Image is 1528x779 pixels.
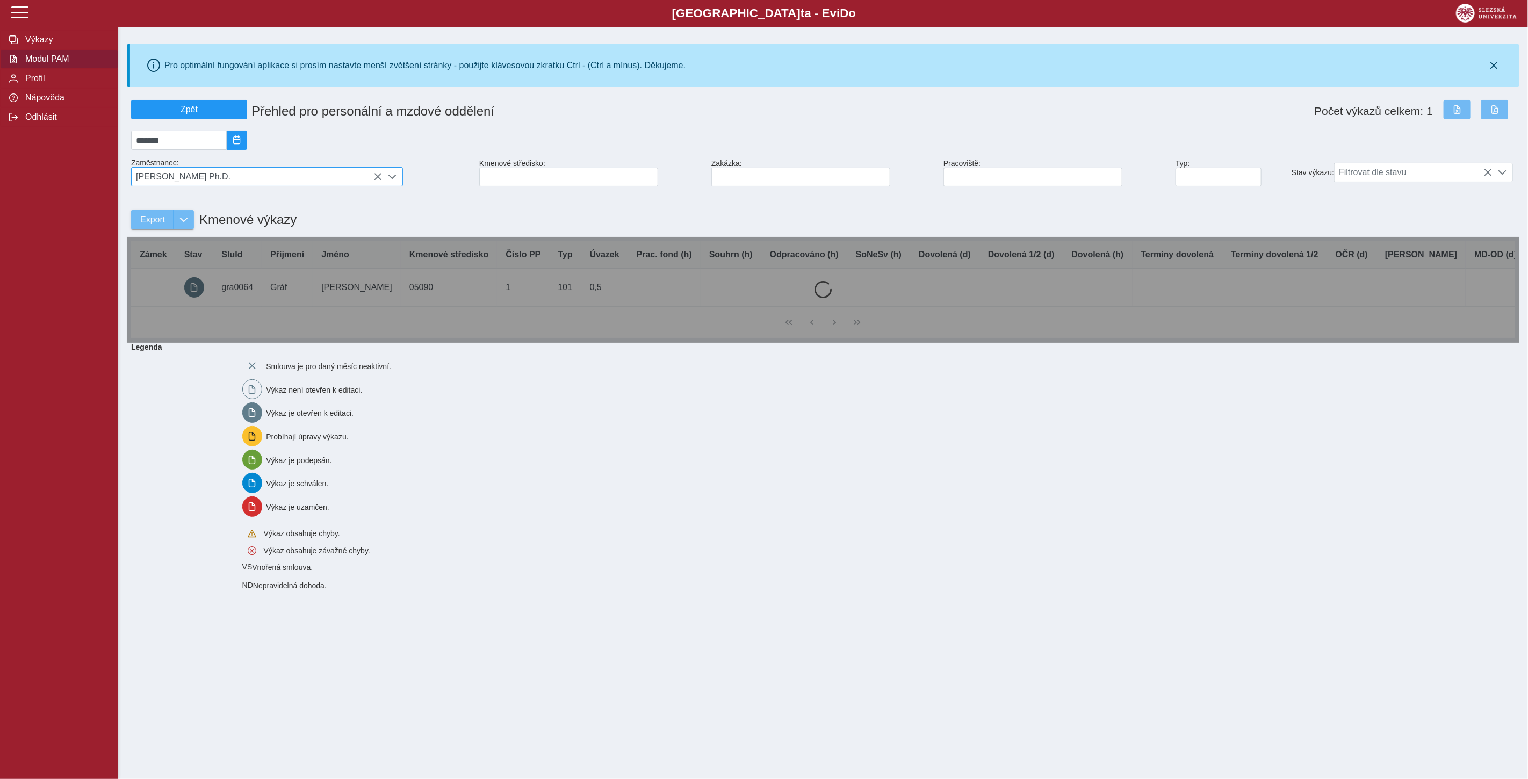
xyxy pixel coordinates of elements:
[801,6,804,20] span: t
[127,154,475,191] div: Zaměstnanec:
[266,480,328,488] span: Výkaz je schválen.
[22,54,109,64] span: Modul PAM
[247,99,943,123] h1: Přehled pro personální a mzdové oddělení
[840,6,848,20] span: D
[266,456,331,465] span: Výkaz je podepsán.
[131,210,174,229] button: Export
[1335,163,1492,182] span: Filtrovat dle stavu
[266,386,362,394] span: Výkaz není otevřen k editaci.
[266,503,329,512] span: Výkaz je uzamčen.
[253,581,327,590] span: Nepravidelná dohoda.
[1314,105,1433,118] span: Počet výkazů celkem: 1
[264,546,370,555] span: Výkaz obsahuje závažné chyby.
[849,6,856,20] span: o
[266,409,354,418] span: Výkaz je otevřen k editaci.
[32,6,1496,20] b: [GEOGRAPHIC_DATA] a - Evi
[22,35,109,45] span: Výkazy
[242,562,253,571] span: Smlouva vnořená do kmene
[1287,158,1519,186] div: Stav výkazu:
[266,363,391,371] span: Smlouva je pro daný měsíc neaktivní.
[252,564,313,572] span: Vnořená smlouva.
[1456,4,1517,23] img: logo_web_su.png
[127,338,1511,356] b: Legenda
[194,207,297,233] h1: Kmenové výkazy
[132,168,382,186] span: [PERSON_NAME] Ph.D.
[22,74,109,83] span: Profil
[131,100,247,119] button: Zpět
[227,131,247,150] button: 2025/09
[22,93,109,103] span: Nápověda
[164,61,686,70] div: Pro optimální fungování aplikace si prosím nastavte menší zvětšení stránky - použijte klávesovou ...
[140,215,165,225] span: Export
[136,105,242,114] span: Zpět
[1171,155,1287,191] div: Typ:
[939,155,1171,191] div: Pracoviště:
[22,112,109,122] span: Odhlásit
[242,581,253,589] span: Smlouva vnořená do kmene
[266,433,348,442] span: Probíhají úpravy výkazu.
[1444,100,1471,119] button: Export do Excelu
[264,529,340,538] span: Výkaz obsahuje chyby.
[1481,100,1508,119] button: Export do PDF
[475,155,707,191] div: Kmenové středisko:
[707,155,939,191] div: Zakázka:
